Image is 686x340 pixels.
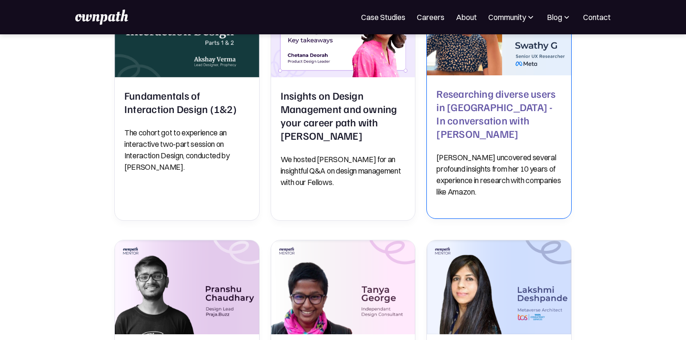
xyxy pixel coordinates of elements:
[547,11,562,23] div: Blog
[271,240,415,334] img: How does writing and research improve your design process?
[361,11,405,23] a: Case Studies
[456,11,477,23] a: About
[436,152,562,197] p: [PERSON_NAME] uncovered several profound insights from her 10 years of experience in research wit...
[488,11,535,23] div: Community
[436,87,562,140] h2: Researching diverse users in [GEOGRAPHIC_DATA] - In conversation with [PERSON_NAME]
[427,240,571,334] img: How to transition from Graphic Design to Product Design? - Lakshmi Deshpande
[417,11,444,23] a: Careers
[115,240,259,334] img: Speculative Design and Prototyping for AR/VR
[281,89,406,142] h2: Insights on Design Management and owning your career path with [PERSON_NAME]
[583,11,611,23] a: Contact
[124,89,250,115] h2: Fundamentals of Interaction Design (1&2)
[547,11,572,23] div: Blog
[124,127,250,173] p: The cohort got to experience an interactive two-part session on Interaction Design, conducted by ...
[281,154,406,188] p: We hosted [PERSON_NAME] for an insightful Q&A on design management with our Fellows.
[488,11,526,23] div: Community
